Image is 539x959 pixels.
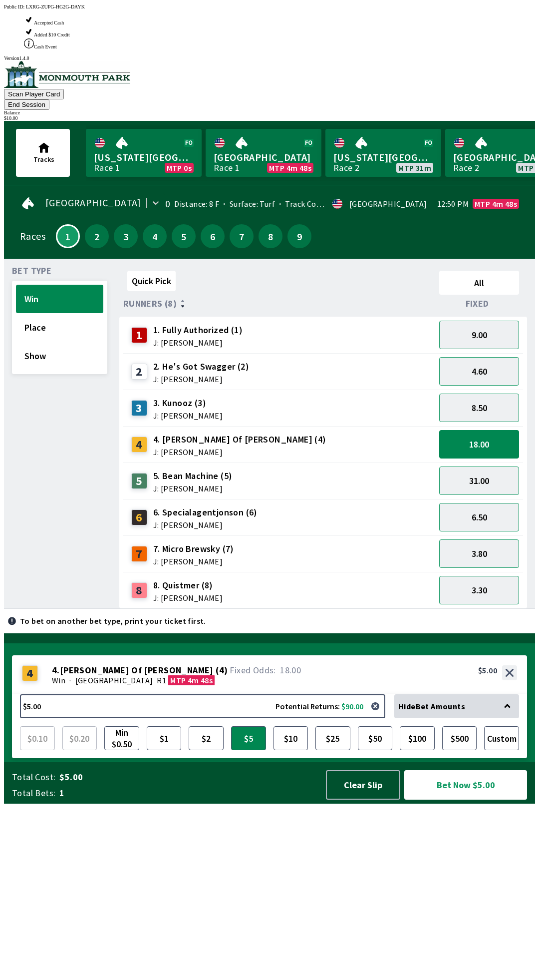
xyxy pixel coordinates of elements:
span: [US_STATE][GEOGRAPHIC_DATA] [94,151,194,164]
span: $500 [445,729,475,748]
span: 1 [59,787,316,799]
button: $500 [442,726,477,750]
span: 2 [87,233,106,240]
span: Win [52,675,65,685]
button: 2 [85,224,109,248]
img: venue logo [4,61,130,88]
button: $1 [147,726,182,750]
span: Quick Pick [132,275,171,287]
span: J: [PERSON_NAME] [153,448,326,456]
span: $5.00 [59,771,316,783]
span: 18.00 [469,439,489,450]
span: R1 [157,675,166,685]
button: 3.30 [439,576,519,604]
span: J: [PERSON_NAME] [153,484,233,492]
div: 6 [131,509,147,525]
button: Win [16,285,103,313]
span: J: [PERSON_NAME] [153,339,243,347]
span: 4 . [52,665,60,675]
div: 4 [22,665,38,681]
p: To bet on another bet type, print your ticket first. [20,617,206,625]
span: Distance: 8 F [174,199,219,209]
span: Bet Type [12,267,51,275]
span: 3.30 [472,584,487,596]
div: Race 1 [94,164,120,172]
button: 4 [143,224,167,248]
span: Total Bets: [12,787,55,799]
div: [GEOGRAPHIC_DATA] [349,200,427,208]
button: End Session [4,99,49,110]
span: 6. Specialagentjonson (6) [153,506,258,519]
div: 7 [131,546,147,562]
button: $2 [189,726,224,750]
span: [GEOGRAPHIC_DATA] [75,675,153,685]
span: $25 [318,729,348,748]
span: Added $10 Credit [34,32,70,37]
div: 5 [131,473,147,489]
span: Runners (8) [123,300,177,308]
span: 12:50 PM [437,200,469,208]
button: All [439,271,519,295]
span: J: [PERSON_NAME] [153,375,249,383]
span: ( 4 ) [216,665,228,675]
div: Fixed [435,299,523,309]
span: J: [PERSON_NAME] [153,521,258,529]
div: Race 2 [333,164,359,172]
button: Custom [484,726,519,750]
span: Fixed [466,300,489,308]
span: Tracks [33,155,54,164]
button: 4.60 [439,357,519,386]
span: $100 [402,729,432,748]
span: Track Condition: Firm [275,199,363,209]
span: [PERSON_NAME] Of [PERSON_NAME] [60,665,214,675]
span: 31.00 [469,475,489,486]
button: 3 [114,224,138,248]
button: 6.50 [439,503,519,531]
span: 5. Bean Machine (5) [153,470,233,482]
span: 6.50 [472,511,487,523]
span: Custom [487,729,517,748]
button: Show [16,342,103,370]
span: 9.00 [472,329,487,341]
span: MTP 0s [167,164,192,172]
span: MTP 4m 48s [170,675,213,685]
span: Show [24,350,95,362]
button: 31.00 [439,467,519,495]
span: [US_STATE][GEOGRAPHIC_DATA] [333,151,433,164]
button: Quick Pick [127,271,176,291]
span: MTP 4m 48s [475,200,517,208]
div: $ 10.00 [4,115,535,121]
button: 9.00 [439,321,519,349]
div: Balance [4,110,535,115]
button: $25 [315,726,350,750]
div: Race 1 [214,164,240,172]
div: 4 [131,437,147,453]
span: 8. Quistmer (8) [153,579,223,592]
span: 5 [174,233,193,240]
button: $5.00Potential Returns: $90.00 [20,694,385,718]
span: [GEOGRAPHIC_DATA] [214,151,313,164]
div: 8 [131,582,147,598]
button: $10 [273,726,308,750]
button: 1 [56,224,80,248]
div: Runners (8) [123,299,435,309]
button: 7 [230,224,254,248]
div: Version 1.4.0 [4,55,535,61]
div: 3 [131,400,147,416]
span: 1 [59,234,76,239]
button: 8.50 [439,394,519,422]
span: Place [24,322,95,333]
span: [GEOGRAPHIC_DATA] [45,199,141,207]
button: Place [16,313,103,342]
div: 1 [131,327,147,343]
button: 3.80 [439,539,519,568]
div: Public ID: [4,4,535,9]
button: Clear Slip [326,770,400,800]
span: 8 [261,233,280,240]
div: Races [20,232,45,240]
span: 4 [145,233,164,240]
button: $100 [400,726,435,750]
span: 3. Kunooz (3) [153,397,223,410]
span: LXRG-ZUPG-HG2G-DAYK [26,4,85,9]
button: $5 [231,726,266,750]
